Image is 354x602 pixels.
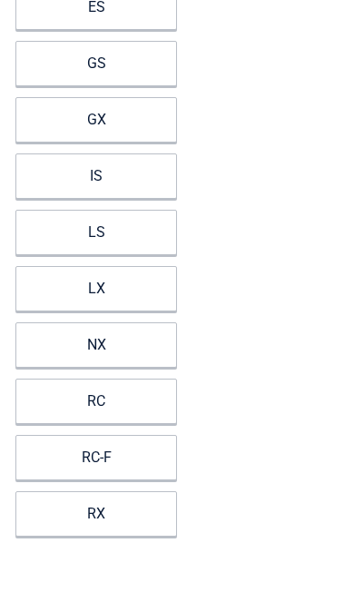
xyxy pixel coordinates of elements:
a: NX [15,322,177,368]
a: LS [15,210,177,255]
a: RX [15,491,177,537]
a: GS [15,41,177,86]
a: LX [15,266,177,311]
a: RC-F [15,435,177,480]
a: RC [15,379,177,424]
a: GX [15,97,177,143]
a: IS [15,153,177,199]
